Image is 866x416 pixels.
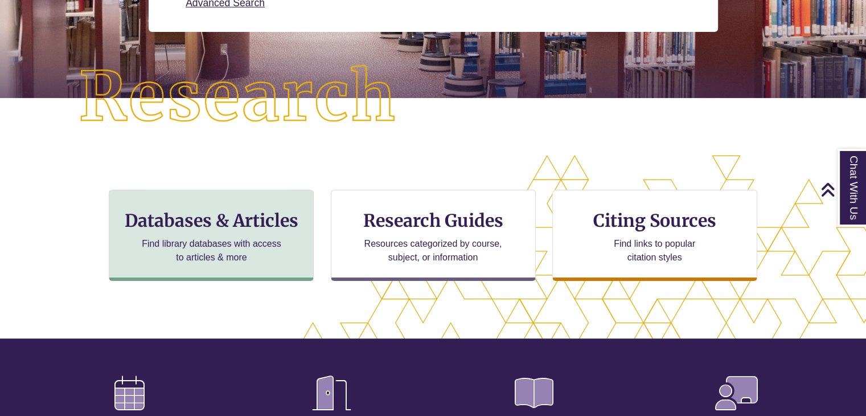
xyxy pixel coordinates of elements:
p: Resources categorized by course, subject, or information [359,237,507,264]
p: Find library databases with access to articles & more [137,237,286,264]
a: Back to Top [820,182,863,197]
h3: Citing Sources [585,210,724,231]
h3: Databases & Articles [118,210,304,231]
img: Research [43,30,433,165]
h3: Research Guides [340,210,526,231]
a: Research Guides Resources categorized by course, subject, or information [331,190,536,281]
a: Citing Sources Find links to popular citation styles [552,190,757,281]
p: Find links to popular citation styles [599,237,710,264]
a: Databases & Articles Find library databases with access to articles & more [109,190,314,281]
